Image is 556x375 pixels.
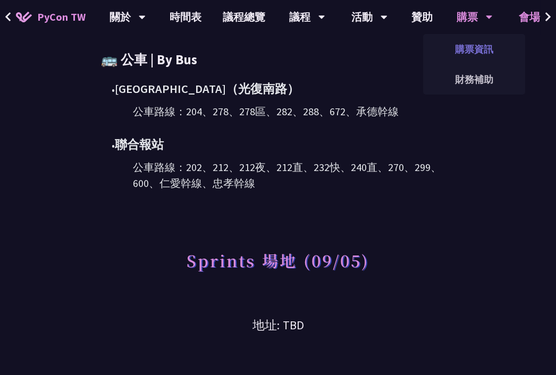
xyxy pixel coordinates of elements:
[112,80,455,98] div: [GEOGRAPHIC_DATA]（光復南路）
[16,12,32,22] img: Home icon of PyCon TW 2025
[423,67,525,92] a: 財務補助
[90,300,466,335] h3: 地址: TBD
[112,135,455,154] div: 聯合報站
[101,50,455,69] h3: 🚌 公車 | By Bus
[423,37,525,62] a: 購票資訊
[133,159,455,191] div: 公車路線：202、212、212夜、212直、232快、240直、270、299、600、仁愛幹線、忠孝幹線
[112,84,115,96] span: •
[112,140,115,151] span: •
[37,9,86,25] span: PyCon TW
[133,104,455,120] div: 公車路線：204、278、278區、282、288、672、承德幹線
[187,244,369,276] h1: Sprints 場地 (09/05)
[5,4,96,30] a: PyCon TW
